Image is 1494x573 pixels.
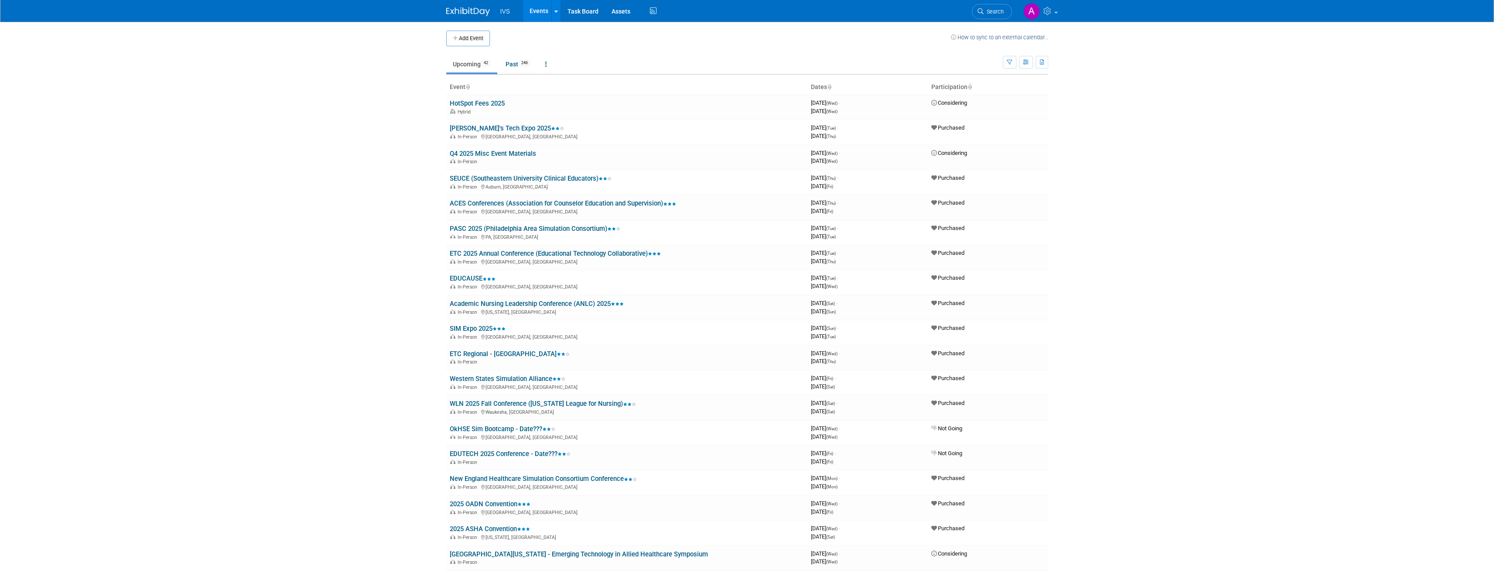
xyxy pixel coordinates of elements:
span: (Thu) [826,134,836,139]
span: In-Person [458,460,480,465]
div: Auburn, [GEOGRAPHIC_DATA] [450,183,804,190]
span: [DATE] [811,508,833,515]
span: [DATE] [811,225,838,231]
span: [DATE] [811,383,835,390]
span: (Sat) [826,384,835,389]
img: In-Person Event [450,484,455,489]
span: [DATE] [811,300,838,306]
span: (Sat) [826,301,835,306]
img: In-Person Event [450,184,455,189]
span: - [837,250,838,256]
span: [DATE] [811,533,835,540]
span: (Fri) [826,460,833,464]
span: (Tue) [826,226,836,231]
span: - [839,475,840,481]
img: Aaron Lentscher [1023,3,1040,20]
span: In-Person [458,409,480,415]
span: (Wed) [826,101,838,106]
span: [DATE] [811,233,836,240]
span: [DATE] [811,258,836,264]
span: In-Person [458,184,480,190]
span: In-Person [458,435,480,440]
span: Hybrid [458,109,473,115]
span: - [839,525,840,532]
a: 2025 OADN Convention [450,500,530,508]
span: - [839,350,840,357]
span: [DATE] [811,183,833,189]
img: In-Person Event [450,159,455,163]
span: Purchased [931,225,964,231]
a: Sort by Start Date [827,83,831,90]
span: In-Person [458,559,480,565]
span: Purchased [931,250,964,256]
span: (Wed) [826,435,838,439]
a: Search [972,4,1012,19]
th: Dates [807,80,928,95]
div: [GEOGRAPHIC_DATA], [GEOGRAPHIC_DATA] [450,383,804,390]
span: (Sat) [826,409,835,414]
span: - [839,500,840,507]
span: [DATE] [811,133,836,139]
span: [DATE] [811,199,838,206]
div: PA, [GEOGRAPHIC_DATA] [450,233,804,240]
span: (Fri) [826,376,833,381]
span: - [839,100,840,106]
span: (Wed) [826,426,838,431]
span: Considering [931,550,967,557]
a: [PERSON_NAME]'s Tech Expo 2025 [450,124,564,132]
th: Participation [928,80,1048,95]
span: [DATE] [811,483,838,490]
img: Hybrid Event [450,109,455,113]
a: EDUTECH 2025 Conference - Date??? [450,450,571,458]
span: (Mon) [826,484,838,489]
span: (Wed) [826,552,838,556]
div: [GEOGRAPHIC_DATA], [GEOGRAPHIC_DATA] [450,333,804,340]
span: (Tue) [826,251,836,256]
span: In-Person [458,284,480,290]
span: (Wed) [826,159,838,164]
a: Q4 2025 Misc Event Materials [450,150,536,158]
span: In-Person [458,535,480,540]
span: Purchased [931,124,964,131]
span: [DATE] [811,558,838,565]
span: [DATE] [811,408,835,415]
a: ACES Conferences (Association for Counselor Education and Supervision) [450,199,676,207]
span: Considering [931,150,967,156]
span: (Wed) [826,559,838,564]
span: [DATE] [811,158,838,164]
span: In-Person [458,259,480,265]
img: In-Person Event [450,409,455,414]
img: In-Person Event [450,384,455,389]
span: In-Person [458,484,480,490]
span: Not Going [931,425,962,432]
a: OkHSE Sim Bootcamp - Date??? [450,425,555,433]
div: Waukesha, [GEOGRAPHIC_DATA] [450,408,804,415]
span: (Fri) [826,184,833,189]
img: In-Person Event [450,209,455,213]
span: - [837,175,838,181]
img: In-Person Event [450,334,455,339]
span: [DATE] [811,175,838,181]
span: Purchased [931,300,964,306]
span: In-Person [458,334,480,340]
span: [DATE] [811,100,840,106]
span: In-Person [458,384,480,390]
span: Purchased [931,375,964,381]
span: [DATE] [811,333,836,340]
span: In-Person [458,359,480,365]
span: 246 [519,60,530,66]
span: (Mon) [826,476,838,481]
a: [GEOGRAPHIC_DATA][US_STATE] - Emerging Technology in Allied Healthcare Symposium [450,550,708,558]
span: (Tue) [826,126,836,130]
img: In-Person Event [450,259,455,264]
span: (Tue) [826,276,836,281]
span: - [839,425,840,432]
img: ExhibitDay [446,7,490,16]
a: Upcoming42 [446,56,497,72]
span: IVS [500,8,510,15]
span: [DATE] [811,208,833,214]
span: In-Person [458,234,480,240]
span: (Sun) [826,326,836,331]
span: - [837,225,838,231]
a: WLN 2025 Fall Conference ([US_STATE] League for Nursing) [450,400,636,408]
